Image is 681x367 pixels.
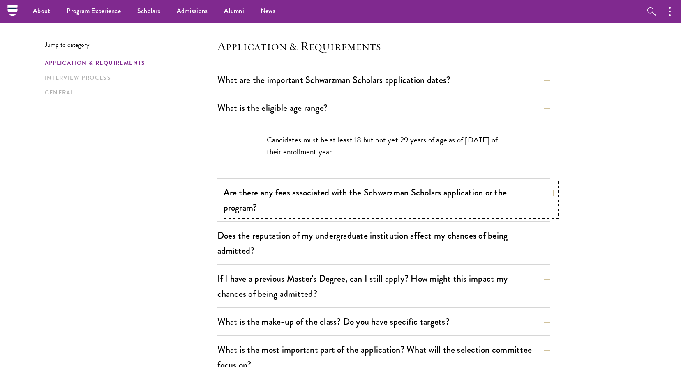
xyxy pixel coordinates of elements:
h4: Application & Requirements [217,38,550,54]
button: Does the reputation of my undergraduate institution affect my chances of being admitted? [217,226,550,260]
a: Application & Requirements [45,59,212,67]
button: What is the eligible age range? [217,99,550,117]
button: What are the important Schwarzman Scholars application dates? [217,71,550,89]
button: Are there any fees associated with the Schwarzman Scholars application or the program? [224,183,556,217]
button: What is the make-up of the class? Do you have specific targets? [217,312,550,331]
a: Interview Process [45,73,212,82]
p: Jump to category: [45,41,217,48]
button: If I have a previous Master's Degree, can I still apply? How might this impact my chances of bein... [217,269,550,303]
a: General [45,88,212,97]
p: Candidates must be at least 18 but not yet 29 years of age as of [DATE] of their enrollment year. [267,134,501,158]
